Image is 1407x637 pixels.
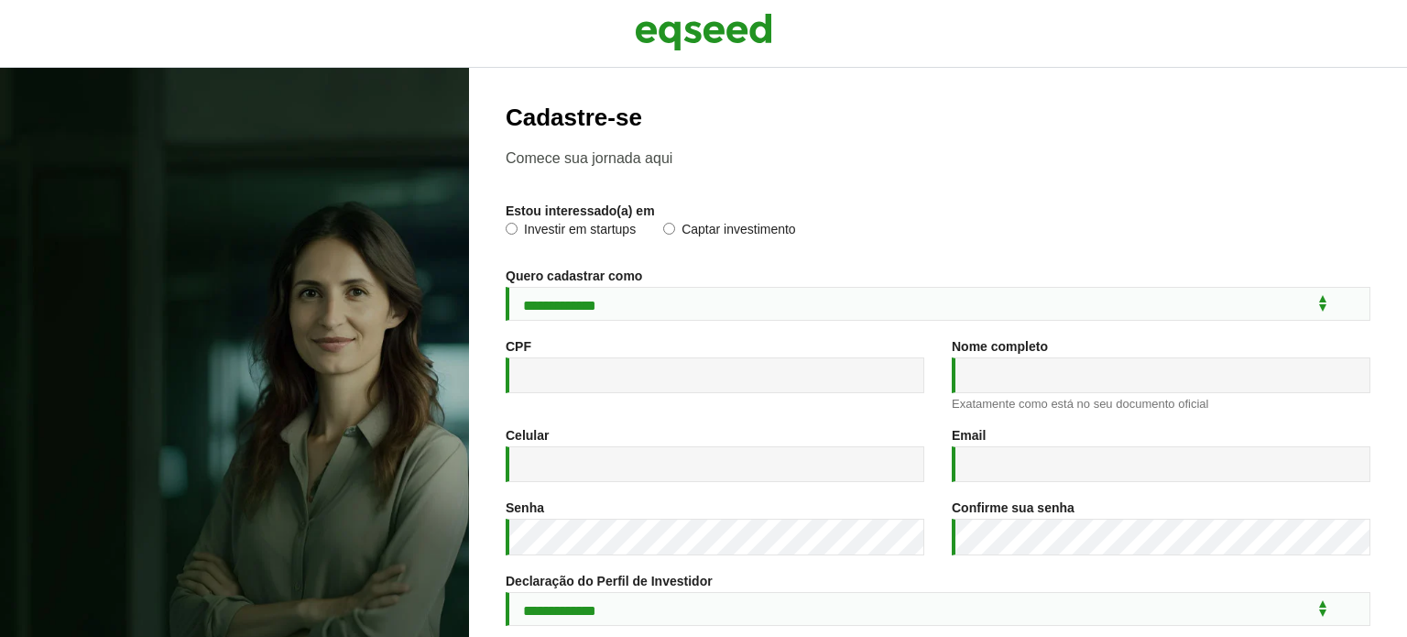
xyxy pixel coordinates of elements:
label: Captar investimento [663,223,796,241]
label: CPF [506,340,531,353]
div: Exatamente como está no seu documento oficial [952,398,1370,410]
input: Investir em startups [506,223,518,235]
label: Celular [506,429,549,442]
label: Nome completo [952,340,1048,353]
label: Confirme sua senha [952,501,1074,514]
label: Declaração do Perfil de Investidor [506,575,713,588]
img: EqSeed Logo [635,9,772,55]
input: Captar investimento [663,223,675,235]
label: Quero cadastrar como [506,269,642,282]
h2: Cadastre-se [506,104,1370,131]
p: Comece sua jornada aqui [506,149,1370,167]
label: Email [952,429,986,442]
label: Senha [506,501,544,514]
label: Estou interessado(a) em [506,204,655,217]
label: Investir em startups [506,223,636,241]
